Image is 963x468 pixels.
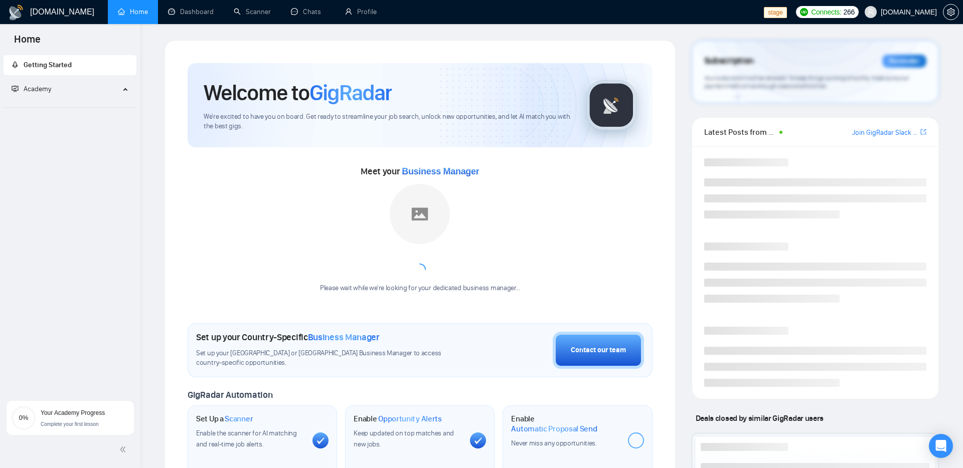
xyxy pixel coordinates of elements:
h1: Set Up a [196,414,253,424]
div: Reminder [882,55,926,68]
span: user [867,9,874,16]
span: Enable the scanner for AI matching and real-time job alerts. [196,429,297,448]
span: GigRadar Automation [188,389,272,400]
img: logo [8,5,24,21]
div: Contact our team [571,345,626,356]
span: Your subscription will be renewed. To keep things running smoothly, make sure your payment method... [704,74,909,90]
span: Subscription [704,53,754,70]
img: upwork-logo.png [800,8,808,16]
img: placeholder.png [390,184,450,244]
span: Deals closed by similar GigRadar users [692,409,828,427]
a: searchScanner [234,8,271,16]
span: 0% [12,414,36,421]
span: Keep updated on top matches and new jobs. [354,429,454,448]
span: Opportunity Alerts [378,414,442,424]
span: Never miss any opportunities. [511,439,596,447]
a: setting [943,8,959,16]
span: fund-projection-screen [12,85,19,92]
a: Join GigRadar Slack Community [852,127,918,138]
li: Getting Started [4,55,136,75]
span: loading [412,262,428,278]
span: stage [764,7,786,18]
h1: Set up your Country-Specific [196,332,380,343]
img: gigradar-logo.png [586,80,636,130]
span: Latest Posts from the GigRadar Community [704,126,777,138]
span: GigRadar [309,79,392,106]
a: userProfile [345,8,377,16]
span: Home [6,32,49,53]
span: export [920,128,926,136]
span: rocket [12,61,19,68]
span: Getting Started [24,61,72,69]
button: Contact our team [553,332,644,369]
span: Automatic Proposal Send [511,424,597,434]
a: export [920,127,926,137]
span: Connects: [811,7,841,18]
h1: Welcome to [204,79,392,106]
span: 266 [844,7,855,18]
span: Your Academy Progress [41,409,105,416]
a: dashboardDashboard [168,8,214,16]
span: double-left [119,444,129,454]
a: messageChats [291,8,325,16]
span: Meet your [361,166,479,177]
div: Open Intercom Messenger [929,434,953,458]
span: Business Manager [308,332,380,343]
span: Complete your first lesson [41,421,99,427]
h1: Enable [354,414,442,424]
a: homeHome [118,8,148,16]
span: Set up your [GEOGRAPHIC_DATA] or [GEOGRAPHIC_DATA] Business Manager to access country-specific op... [196,349,465,368]
span: Business Manager [402,166,479,176]
span: We're excited to have you on board. Get ready to streamline your job search, unlock new opportuni... [204,112,570,131]
span: Academy [24,85,51,93]
h1: Enable [511,414,619,433]
div: Please wait while we're looking for your dedicated business manager... [314,284,526,293]
span: Scanner [225,414,253,424]
li: Academy Homepage [4,103,136,110]
button: setting [943,4,959,20]
span: Academy [12,85,51,93]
